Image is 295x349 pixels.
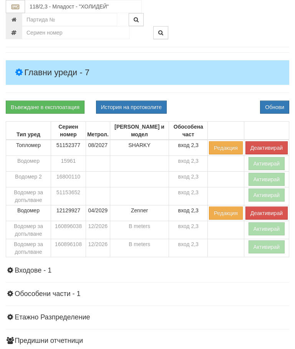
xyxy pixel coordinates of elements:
[169,239,208,257] td: вход 2,3
[245,207,288,220] button: Деактивирай
[51,172,86,187] td: 16800110
[86,205,110,221] td: 04/2029
[110,221,169,239] td: B meters
[6,172,51,187] td: Водомер 2
[169,140,208,156] td: вход 2,3
[169,187,208,205] td: вход 2,3
[6,187,51,205] td: Водомер за допълване
[51,140,86,156] td: 51152377
[86,140,110,156] td: 08/2027
[96,101,167,114] button: История на протоколите
[6,101,85,114] a: Въвеждане в експлоатация
[51,187,86,205] td: 51153652
[169,221,208,239] td: вход 2,3
[249,173,285,186] button: Активирай
[6,156,51,172] td: Водомер
[22,26,129,39] input: Сериен номер
[51,122,86,140] th: Сериен номер
[169,122,208,140] th: Обособена част
[86,122,110,140] th: Метрол.
[209,141,243,154] button: Редакция
[6,60,289,85] h4: Главни уреди - 7
[6,221,51,239] td: Водомер за допълване
[6,140,51,156] td: Топломер
[51,156,86,172] td: 15961
[6,314,289,321] h4: Етажно Разпределение
[6,239,51,257] td: Водомер за допълване
[6,205,51,221] td: Водомер
[249,240,285,253] button: Активирай
[110,122,169,140] th: [PERSON_NAME] и модел
[22,13,117,26] input: Партида №
[110,140,169,156] td: SHARKY
[249,222,285,235] button: Активирай
[51,221,86,239] td: 160896038
[169,205,208,221] td: вход 2,3
[245,141,288,154] button: Деактивирай
[6,290,289,298] h4: Обособени части - 1
[169,172,208,187] td: вход 2,3
[6,337,289,345] h4: Предишни отчетници
[86,239,110,257] td: 12/2026
[110,239,169,257] td: B meters
[86,221,110,239] td: 12/2026
[209,207,243,220] button: Редакция
[6,122,51,140] th: Тип уред
[169,156,208,172] td: вход 2,3
[249,157,285,170] button: Активирай
[51,239,86,257] td: 160896108
[260,101,289,114] button: Обнови
[110,205,169,221] td: Zenner
[51,205,86,221] td: 12129927
[6,267,289,275] h4: Входове - 1
[249,189,285,202] button: Активирай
